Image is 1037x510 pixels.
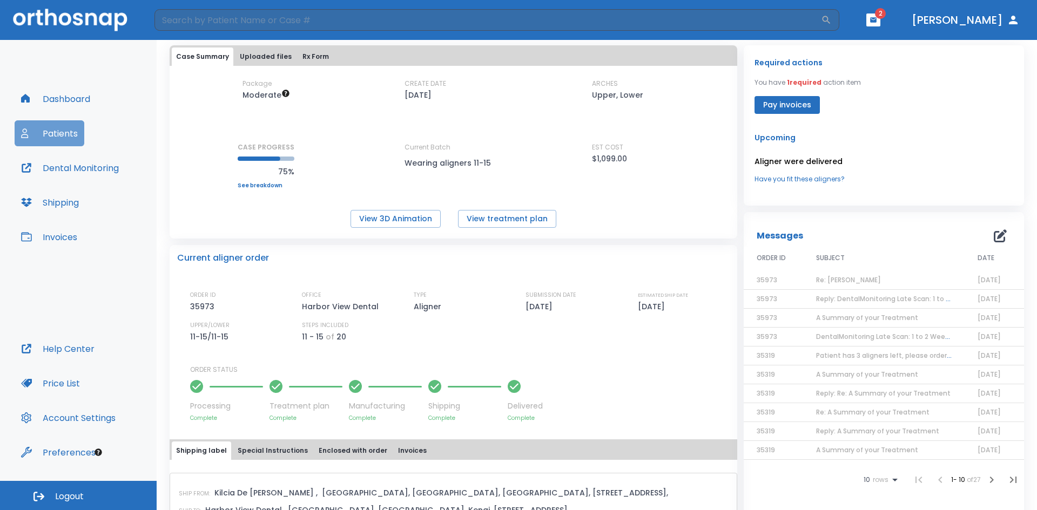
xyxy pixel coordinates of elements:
[15,224,84,250] button: Invoices
[233,441,312,460] button: Special Instructions
[907,10,1024,30] button: [PERSON_NAME]
[394,441,431,460] button: Invoices
[757,253,786,263] span: ORDER ID
[638,290,688,300] p: ESTIMATED SHIP DATE
[526,300,556,313] p: [DATE]
[816,294,1014,303] span: Reply: DentalMonitoring Late Scan: 1 to 2 Weeks Notification
[951,475,967,484] span: 1 - 10
[270,414,342,422] p: Complete
[190,300,218,313] p: 35973
[816,332,993,341] span: DentalMonitoring Late Scan: 1 to 2 Weeks Notification
[172,441,735,460] div: tabs
[757,389,775,398] span: 35319
[270,400,342,412] p: Treatment plan
[238,165,294,178] p: 75%
[172,441,231,460] button: Shipping label
[816,389,951,398] span: Reply: Re: A Summary of your Treatment
[757,332,777,341] span: 35973
[177,251,269,264] p: Current aligner order
[154,9,821,31] input: Search by Patient Name or Case #
[508,414,543,422] p: Complete
[15,405,122,431] button: Account Settings
[235,47,296,66] button: Uploaded files
[978,351,1001,360] span: [DATE]
[302,300,382,313] p: Harbor View Dental
[755,174,1013,184] a: Have you fit these aligners?
[428,400,501,412] p: Shipping
[190,414,263,422] p: Complete
[592,142,623,152] p: EST COST
[978,294,1001,303] span: [DATE]
[978,332,1001,341] span: [DATE]
[757,275,777,284] span: 35973
[816,370,918,379] span: A Summary of your Treatment
[190,321,230,330] p: UPPER/LOWER
[214,486,318,499] p: Kilcia De [PERSON_NAME] ,
[526,290,576,300] p: SUBMISSION DATE
[816,407,930,417] span: Re: A Summary of your Treatment
[978,313,1001,322] span: [DATE]
[302,290,321,300] p: OFFICE
[15,370,86,396] button: Price List
[978,407,1001,417] span: [DATE]
[15,86,97,112] button: Dashboard
[978,253,994,263] span: DATE
[755,78,861,87] p: You have action item
[757,351,775,360] span: 35319
[816,275,881,284] span: Re: [PERSON_NAME]
[349,414,422,422] p: Complete
[238,142,294,152] p: CASE PROGRESS
[190,290,216,300] p: ORDER ID
[302,321,348,330] p: STEPS INCLUDED
[326,330,334,343] p: of
[816,445,918,454] span: A Summary of your Treatment
[757,445,775,454] span: 35319
[405,142,502,152] p: Current Batch
[15,189,85,215] button: Shipping
[638,300,669,313] p: [DATE]
[592,152,627,165] p: $1,099.00
[243,79,272,89] p: Package
[405,157,502,169] p: Wearing aligners 11-15
[757,229,803,242] p: Messages
[875,8,886,19] span: 2
[978,275,1001,284] span: [DATE]
[336,330,346,343] p: 20
[93,447,103,457] div: Tooltip anchor
[15,439,102,465] button: Preferences
[978,445,1001,454] span: [DATE]
[864,476,870,484] span: 10
[816,253,845,263] span: SUBJECT
[458,210,556,228] button: View treatment plan
[757,370,775,379] span: 35319
[755,96,820,114] button: Pay invoices
[351,210,441,228] button: View 3D Animation
[55,491,84,502] span: Logout
[15,336,101,362] button: Help Center
[405,89,432,101] p: [DATE]
[405,79,446,89] p: CREATE DATE
[978,370,1001,379] span: [DATE]
[978,426,1001,436] span: [DATE]
[172,47,233,66] button: Case Summary
[978,389,1001,398] span: [DATE]
[757,313,777,322] span: 35973
[238,182,294,189] a: See breakdown
[755,131,1013,144] p: Upcoming
[870,476,888,484] span: rows
[816,351,979,360] span: Patient has 3 aligners left, please order next set!
[13,9,127,31] img: Orthosnap
[190,330,232,343] p: 11-15/11-15
[15,120,84,146] button: Patients
[15,155,125,181] a: Dental Monitoring
[414,300,445,313] p: Aligner
[816,426,939,436] span: Reply: A Summary of your Treatment
[414,290,427,300] p: TYPE
[592,79,618,89] p: ARCHES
